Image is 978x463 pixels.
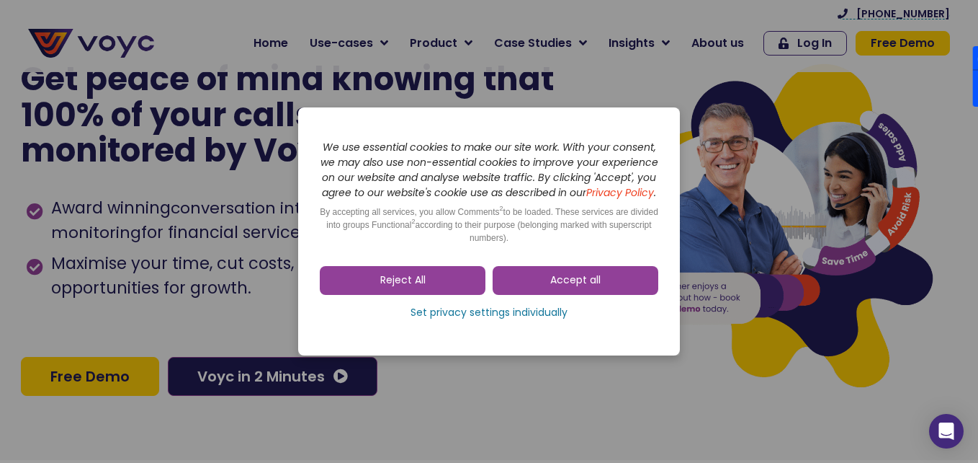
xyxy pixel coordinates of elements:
i: We use essential cookies to make our site work. With your consent, we may also use non-essential ... [320,140,658,200]
a: Reject All [320,266,485,295]
span: Accept all [550,273,601,288]
span: Set privacy settings individually [411,306,567,320]
a: Set privacy settings individually [320,302,658,324]
a: Privacy Policy [586,185,654,200]
div: Open Intercom Messenger [929,414,964,449]
sup: 2 [411,218,415,225]
a: Accept all [493,266,658,295]
span: Reject All [380,273,426,288]
sup: 2 [500,205,503,212]
span: By accepting all services, you allow Comments to be loaded. These services are divided into group... [320,207,658,243]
